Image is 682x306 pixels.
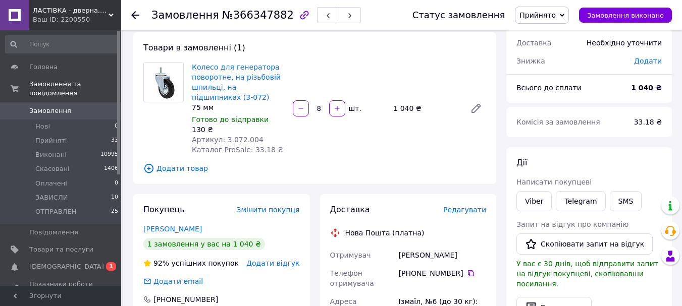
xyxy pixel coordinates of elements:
[143,163,486,174] span: Додати товар
[111,207,118,216] span: 25
[143,238,265,250] div: 1 замовлення у вас на 1 040 ₴
[106,262,116,271] span: 1
[397,246,488,264] div: [PERSON_NAME]
[330,205,370,214] span: Доставка
[343,228,427,238] div: Нова Пошта (платна)
[35,193,68,202] span: ЗАВИСЛИ
[222,9,294,21] span: №366347882
[330,269,374,287] span: Телефон отримувача
[192,63,281,101] a: Колесо для генератора поворотне, на різьбовій шпильці, на підшипниках (3-072)
[631,84,662,92] b: 1 040 ₴
[29,245,93,254] span: Товари та послуги
[516,260,658,288] span: У вас є 30 днів, щоб відправити запит на відгук покупцеві, скопіювавши посилання.
[33,15,121,24] div: Ваш ID: 2200550
[29,280,93,298] span: Показники роботи компанії
[111,193,118,202] span: 10
[516,191,552,211] a: Viber
[516,220,628,228] span: Запит на відгук про компанію
[516,57,545,65] span: Знижка
[35,207,76,216] span: ОТПРАВЛЕН
[192,115,269,124] span: Готово до відправки
[144,63,183,102] img: Колесо для генератора поворотне, на різьбовій шпильці, на підшипниках (3-072)
[143,205,185,214] span: Покупець
[466,98,486,118] a: Редагувати
[516,84,582,92] span: Всього до сплати
[587,12,664,19] span: Замовлення виконано
[516,178,592,186] span: Написати покупцеві
[29,262,104,271] span: [DEMOGRAPHIC_DATA]
[399,268,486,278] div: [PHONE_NUMBER]
[100,150,118,159] span: 10995
[152,276,204,286] div: Додати email
[192,146,283,154] span: Каталог ProSale: 33.18 ₴
[29,228,78,237] span: Повідомлення
[104,164,118,173] span: 1406
[192,125,285,135] div: 130 ₴
[610,191,642,211] button: SMS
[556,191,605,211] a: Telegram
[143,43,245,52] span: Товари в замовленні (1)
[346,103,362,113] div: шт.
[33,6,109,15] span: ЛАСТІВКА - дверна, меблева, тарна фурнітура
[35,150,67,159] span: Виконані
[35,122,50,131] span: Нові
[634,57,662,65] span: Додати
[5,35,119,53] input: Пошук
[35,164,70,173] span: Скасовані
[115,122,118,131] span: 0
[412,10,505,20] div: Статус замовлення
[192,102,285,112] div: 75 мм
[330,297,357,305] span: Адреса
[516,118,600,126] span: Комісія за замовлення
[389,101,462,115] div: 1 040 ₴
[519,11,556,19] span: Прийнято
[153,259,169,267] span: 92%
[151,9,219,21] span: Замовлення
[35,179,67,188] span: Оплачені
[131,10,139,20] div: Повернутися назад
[152,294,219,304] div: [PHONE_NUMBER]
[35,136,67,145] span: Прийняті
[516,39,551,47] span: Доставка
[246,259,299,267] span: Додати відгук
[516,158,527,167] span: Дії
[634,118,662,126] span: 33.18 ₴
[443,206,486,214] span: Редагувати
[143,258,239,268] div: успішних покупок
[516,233,653,255] button: Скопіювати запит на відгук
[192,136,264,144] span: Артикул: 3.072.004
[111,136,118,145] span: 33
[29,80,121,98] span: Замовлення та повідомлення
[29,63,58,72] span: Головна
[115,179,118,188] span: 0
[142,276,204,286] div: Додати email
[330,251,371,259] span: Отримувач
[237,206,300,214] span: Змінити покупця
[29,106,71,115] span: Замовлення
[143,225,202,233] a: [PERSON_NAME]
[581,32,668,54] div: Необхідно уточнити
[579,8,672,23] button: Замовлення виконано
